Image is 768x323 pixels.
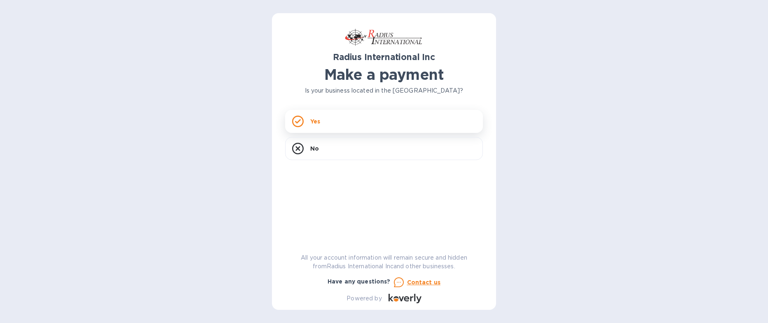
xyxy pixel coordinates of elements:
[285,86,483,95] p: Is your business located in the [GEOGRAPHIC_DATA]?
[347,294,382,303] p: Powered by
[285,66,483,83] h1: Make a payment
[407,279,441,286] u: Contact us
[310,144,319,153] p: No
[285,253,483,271] p: All your account information will remain secure and hidden from Radius International Inc and othe...
[310,117,320,125] p: Yes
[328,278,391,285] b: Have any questions?
[333,52,435,62] b: Radius International Inc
